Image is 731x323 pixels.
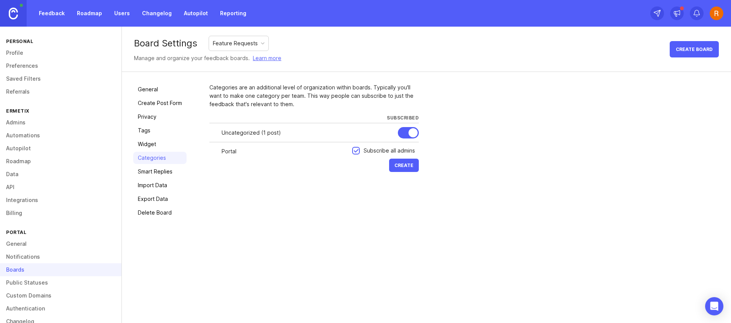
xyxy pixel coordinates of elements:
[133,179,187,191] a: Import Data
[133,207,187,219] a: Delete Board
[110,6,134,20] a: Users
[134,39,197,48] div: Board Settings
[133,165,187,178] a: Smart Replies
[179,6,212,20] a: Autopilot
[133,138,187,150] a: Widget
[670,41,719,57] button: Create Board
[213,39,258,48] div: Feature Requests
[389,159,419,172] button: Create
[134,54,281,62] div: Manage and organize your feedback boards.
[137,6,176,20] a: Changelog
[253,54,281,62] a: Learn more
[9,8,18,19] img: Canny Home
[209,83,419,108] div: Categories are an additional level of organization within boards. Typically you'll want to make o...
[215,6,251,20] a: Reporting
[705,297,723,315] div: Open Intercom Messenger
[34,6,69,20] a: Feedback
[364,146,415,155] div: Subscribe all admins
[676,46,713,52] span: Create Board
[133,83,187,95] a: General
[394,162,413,168] span: Create
[222,129,392,137] div: Uncategorized ( 1 post )
[133,152,187,164] a: Categories
[222,147,348,156] input: Create new category...
[133,111,187,123] a: Privacy
[72,6,107,20] a: Roadmap
[710,6,723,20] img: Riccardo Poffo
[133,124,187,137] a: Tags
[387,115,419,121] div: Subscribed
[133,97,187,109] a: Create Post Form
[133,193,187,205] a: Export Data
